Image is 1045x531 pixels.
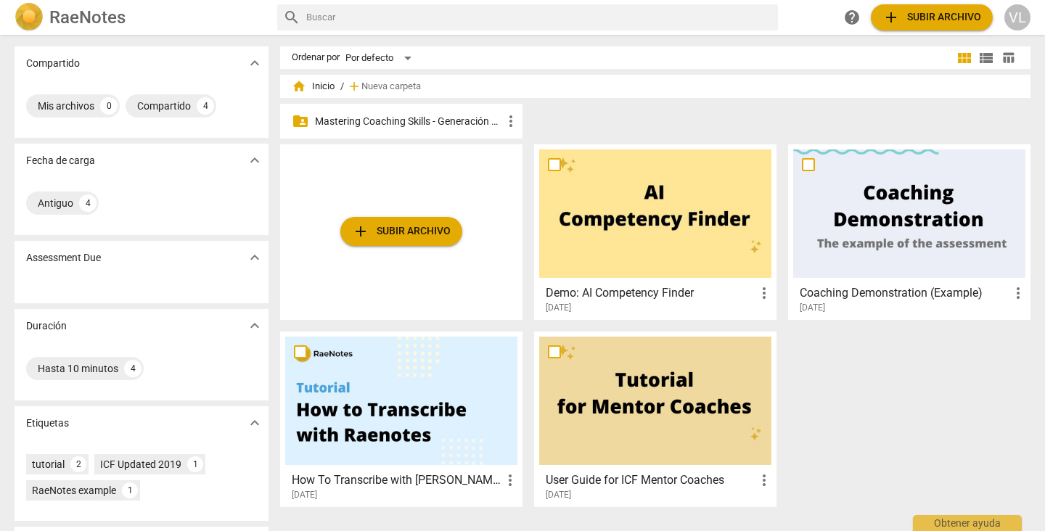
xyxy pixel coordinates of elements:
[340,217,462,246] button: Subir
[70,456,86,472] div: 2
[800,302,825,314] span: [DATE]
[502,112,520,130] span: more_vert
[244,52,266,74] button: Mostrar más
[978,49,995,67] span: view_list
[292,52,340,63] div: Ordenar por
[79,194,97,212] div: 4
[882,9,981,26] span: Subir archivo
[1004,4,1030,30] button: VL
[26,153,95,168] p: Fecha de carga
[347,79,361,94] span: add
[26,250,101,265] p: Assessment Due
[352,223,451,240] span: Subir archivo
[352,223,369,240] span: add
[246,54,263,72] span: expand_more
[187,456,203,472] div: 1
[32,483,116,498] div: RaeNotes example
[26,56,80,71] p: Compartido
[38,196,73,210] div: Antiguo
[546,489,571,501] span: [DATE]
[546,302,571,314] span: [DATE]
[244,247,266,268] button: Mostrar más
[913,515,1022,531] div: Obtener ayuda
[800,284,1009,302] h3: Coaching Demonstration (Example)
[539,149,771,313] a: Demo: AI Competency Finder[DATE]
[26,416,69,431] p: Etiquetas
[283,9,300,26] span: search
[246,152,263,169] span: expand_more
[501,472,519,489] span: more_vert
[1001,51,1015,65] span: table_chart
[546,284,755,302] h3: Demo: AI Competency Finder
[244,149,266,171] button: Mostrar más
[843,9,861,26] span: help
[345,46,417,70] div: Por defecto
[292,472,501,489] h3: How To Transcribe with RaeNotes
[292,112,309,130] span: folder_shared
[793,149,1025,313] a: Coaching Demonstration (Example)[DATE]
[124,360,142,377] div: 4
[38,99,94,113] div: Mis archivos
[956,49,973,67] span: view_module
[122,482,138,498] div: 1
[32,457,65,472] div: tutorial
[361,81,421,92] span: Nueva carpeta
[306,6,772,29] input: Buscar
[292,79,306,94] span: home
[292,489,317,501] span: [DATE]
[871,4,993,30] button: Subir
[882,9,900,26] span: add
[244,412,266,434] button: Mostrar más
[755,284,773,302] span: more_vert
[292,79,335,94] span: Inicio
[26,318,67,334] p: Duración
[246,249,263,266] span: expand_more
[539,337,771,501] a: User Guide for ICF Mentor Coaches[DATE]
[197,97,214,115] div: 4
[15,3,44,32] img: Logo
[285,337,517,501] a: How To Transcribe with [PERSON_NAME][DATE]
[975,47,997,69] button: Lista
[246,317,263,334] span: expand_more
[997,47,1019,69] button: Tabla
[244,315,266,337] button: Mostrar más
[137,99,191,113] div: Compartido
[15,3,266,32] a: LogoRaeNotes
[38,361,118,376] div: Hasta 10 minutos
[1009,284,1027,302] span: more_vert
[340,81,344,92] span: /
[839,4,865,30] a: Obtener ayuda
[100,97,118,115] div: 0
[954,47,975,69] button: Cuadrícula
[546,472,755,489] h3: User Guide for ICF Mentor Coaches
[49,7,126,28] h2: RaeNotes
[100,457,181,472] div: ICF Updated 2019
[246,414,263,432] span: expand_more
[315,114,502,129] p: Mastering Coaching Skills - Generación 32
[755,472,773,489] span: more_vert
